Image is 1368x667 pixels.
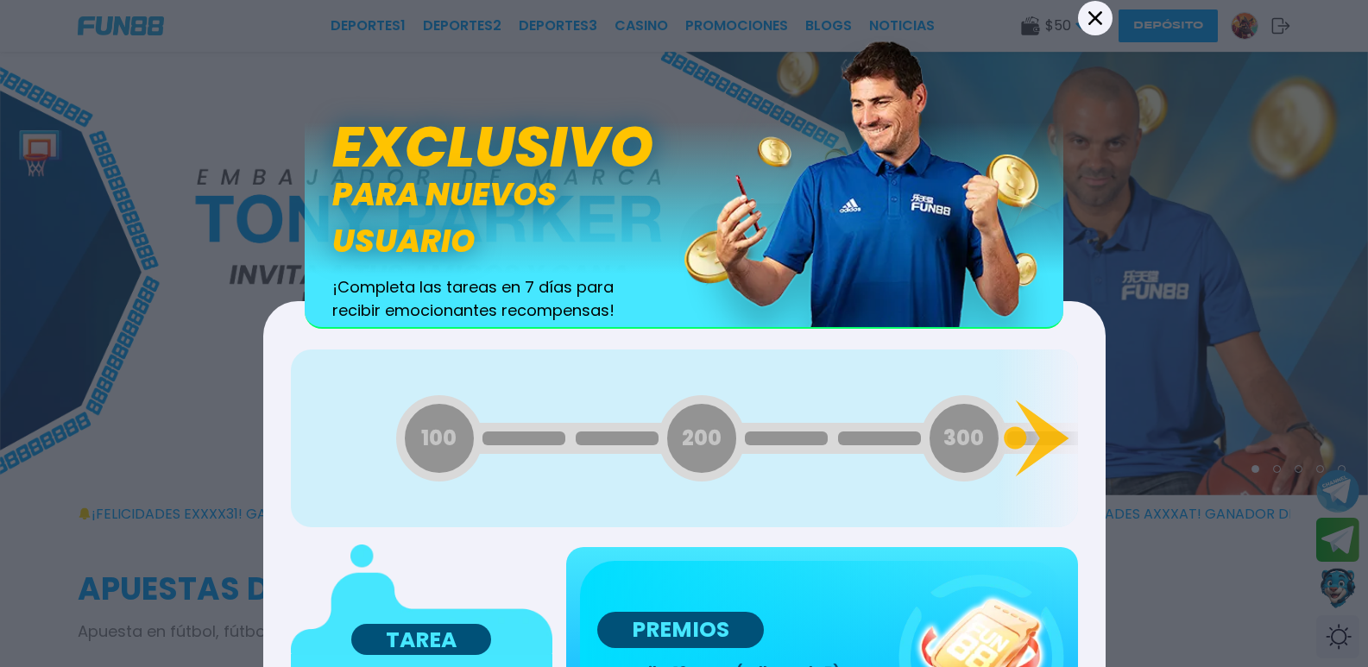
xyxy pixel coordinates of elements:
[332,275,633,322] span: ¡Completa las tareas en 7 días para recibir emocionantes recompensas!
[597,612,764,648] p: PREMIOS
[351,624,491,655] p: TAREA
[684,35,1063,326] img: banner_image-fb94e3f3.webp
[332,104,653,189] span: Exclusivo
[332,172,684,265] span: para nuevos usuario
[943,422,984,453] span: 300
[421,422,457,453] span: 100
[291,544,553,655] img: ZfJrG+Mrt4kE6IqiwAAA==
[682,422,722,453] span: 200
